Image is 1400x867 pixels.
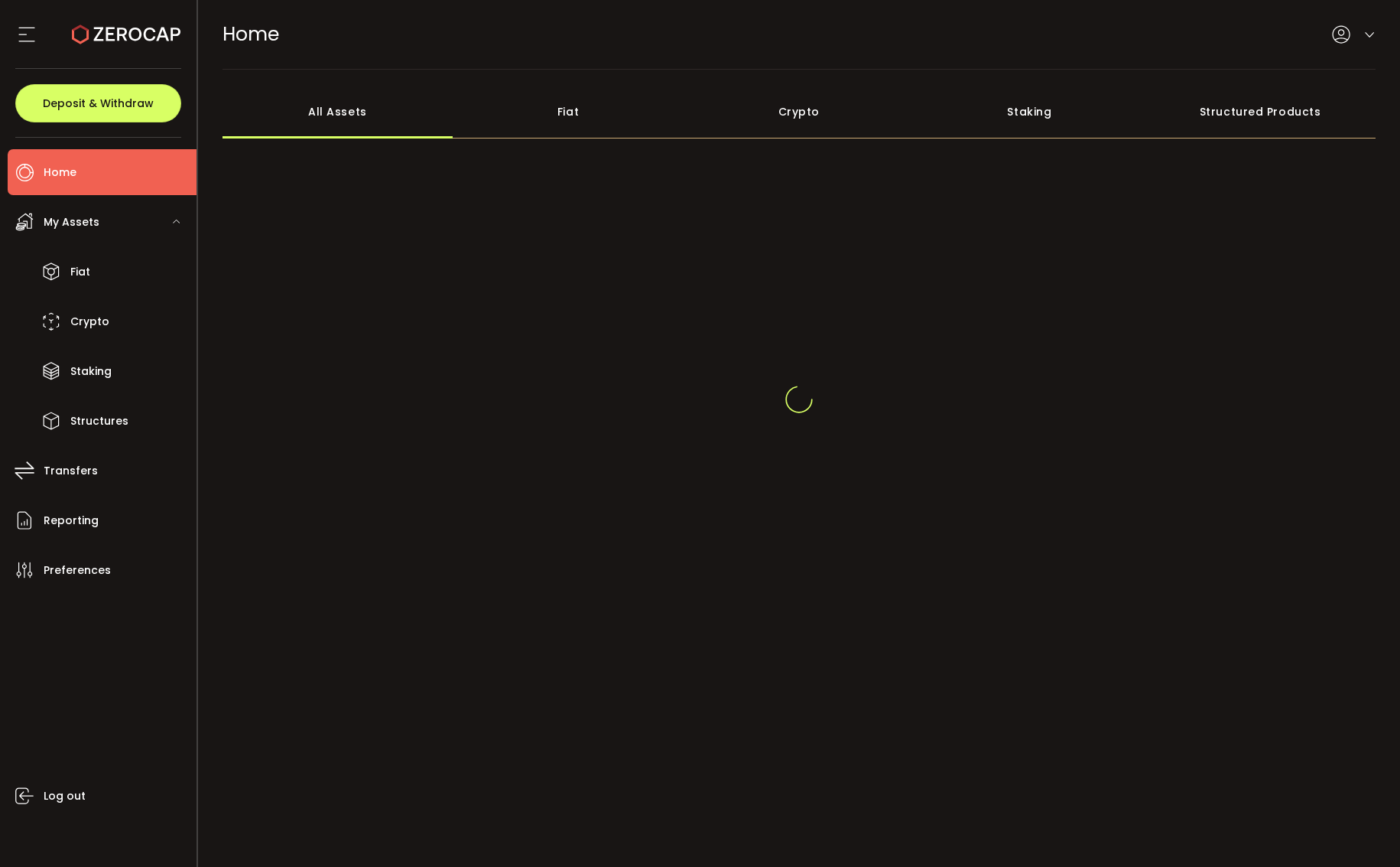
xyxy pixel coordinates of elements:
button: Deposit & Withdraw [15,84,181,122]
div: Structured Products [1145,85,1376,139]
div: Staking [914,85,1145,139]
span: Transfers [44,460,98,482]
div: Crypto [684,85,914,139]
span: Preferences [44,559,111,582]
span: Staking [70,360,112,383]
span: Crypto [70,311,109,333]
span: Home [44,161,76,184]
span: My Assets [44,211,99,233]
span: Reporting [44,510,99,532]
span: Structures [70,410,128,432]
span: Log out [44,785,86,807]
div: All Assets [223,85,453,139]
span: Home [223,21,279,47]
span: Fiat [70,261,90,283]
span: Deposit & Withdraw [43,98,154,109]
div: Fiat [453,85,684,139]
